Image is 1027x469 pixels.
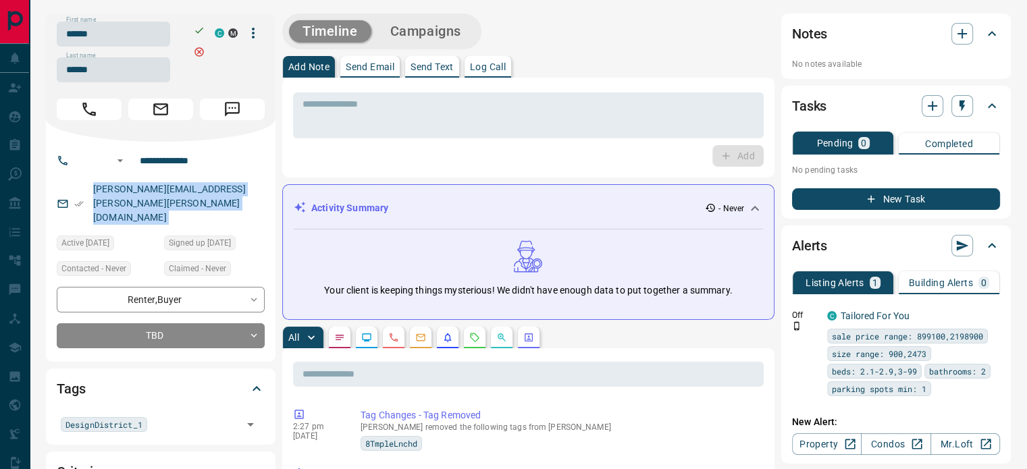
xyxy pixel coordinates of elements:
[861,433,930,455] a: Condos
[74,199,84,209] svg: Email Verified
[289,20,371,43] button: Timeline
[832,347,926,360] span: size range: 900,2473
[57,236,157,254] div: Tue Jun 14 2022
[128,99,193,120] span: Email
[66,16,96,24] label: First name
[361,422,758,432] p: [PERSON_NAME] removed the following tags from [PERSON_NAME]
[792,188,1000,210] button: New Task
[61,262,126,275] span: Contacted - Never
[909,278,973,287] p: Building Alerts
[861,138,866,148] p: 0
[832,329,983,343] span: sale price range: 899100,2198900
[929,364,986,378] span: bathrooms: 2
[469,332,480,343] svg: Requests
[57,373,265,405] div: Tags
[832,364,917,378] span: beds: 2.1-2.9,3-99
[288,333,299,342] p: All
[841,310,910,321] a: Tailored For You
[57,323,265,348] div: TBD
[792,58,1000,70] p: No notes available
[200,99,265,120] span: Message
[792,321,801,331] svg: Push Notification Only
[523,332,534,343] svg: Agent Actions
[415,332,426,343] svg: Emails
[288,62,330,72] p: Add Note
[61,236,109,250] span: Active [DATE]
[496,332,507,343] svg: Opportunities
[346,62,394,72] p: Send Email
[411,62,454,72] p: Send Text
[470,62,506,72] p: Log Call
[832,382,926,395] span: parking spots min: 1
[806,278,864,287] p: Listing Alerts
[718,202,744,215] p: - Never
[792,95,826,117] h2: Tasks
[293,422,340,431] p: 2:27 pm
[792,415,1000,429] p: New Alert:
[57,99,122,120] span: Call
[792,433,862,455] a: Property
[361,408,758,422] p: Tag Changes - Tag Removed
[792,229,1000,262] div: Alerts
[293,431,340,441] p: [DATE]
[169,262,226,275] span: Claimed - Never
[930,433,1000,455] a: Mr.Loft
[365,437,417,450] span: 8TmpleLnchd
[241,415,260,434] button: Open
[792,160,1000,180] p: No pending tasks
[228,28,238,38] div: mrloft.ca
[827,311,837,321] div: condos.ca
[324,283,732,298] p: Your client is keeping things mysterious! We didn't have enough data to put together a summary.
[925,139,973,148] p: Completed
[361,332,372,343] svg: Lead Browsing Activity
[57,287,265,312] div: Renter , Buyer
[981,278,986,287] p: 0
[792,90,1000,122] div: Tasks
[872,278,878,287] p: 1
[112,153,128,169] button: Open
[792,309,819,321] p: Off
[388,332,399,343] svg: Calls
[66,51,96,60] label: Last name
[792,235,827,256] h2: Alerts
[311,201,388,215] p: Activity Summary
[169,236,231,250] span: Signed up [DATE]
[377,20,475,43] button: Campaigns
[57,378,85,399] h2: Tags
[792,23,827,45] h2: Notes
[215,28,224,38] div: condos.ca
[792,18,1000,50] div: Notes
[65,418,142,431] span: DesignDistrict_1
[442,332,453,343] svg: Listing Alerts
[334,332,345,343] svg: Notes
[164,236,265,254] div: Wed Aug 15 2012
[816,138,853,148] p: Pending
[93,184,246,223] a: [PERSON_NAME][EMAIL_ADDRESS][PERSON_NAME][PERSON_NAME][DOMAIN_NAME]
[294,196,763,221] div: Activity Summary- Never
